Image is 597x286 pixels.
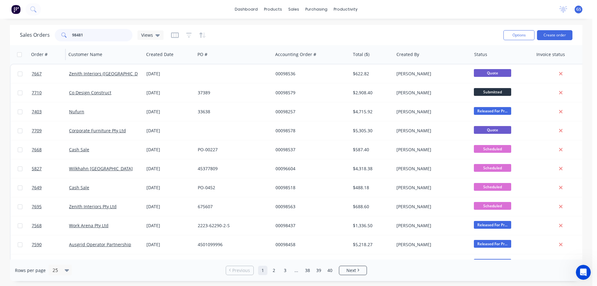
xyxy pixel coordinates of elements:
a: Zenith Interiors Pty Ltd [69,204,117,209]
a: Page 39 [314,266,323,275]
span: 5827 [32,166,42,172]
a: 7667 [32,64,69,83]
input: Search... [72,29,133,41]
a: Page 40 [325,266,335,275]
div: [DATE] [146,223,193,229]
span: 7667 [32,71,42,77]
div: $622.82 [353,71,389,77]
div: Status [474,51,487,58]
div: purchasing [302,5,331,14]
span: Scheduled [474,145,511,153]
span: Previous [232,267,250,274]
span: Released For Pr... [474,107,511,115]
a: Cash Sale [69,147,89,152]
div: [PERSON_NAME] [396,128,465,134]
span: Released For Pr... [474,259,511,267]
div: [PERSON_NAME] [396,241,465,248]
span: 7568 [32,223,42,229]
div: [DATE] [146,128,193,134]
div: Created Date [146,51,174,58]
div: 37389 [198,90,267,96]
div: 00098437 [275,223,345,229]
img: Factory [11,5,21,14]
div: 2223-62290-2-S [198,223,267,229]
span: Scheduled [474,164,511,172]
a: Ausgrid Operator Partnership [69,241,131,247]
div: $2,908.40 [353,90,389,96]
a: Cash Sale [69,185,89,190]
iframe: Intercom live chat [576,265,591,280]
span: 7668 [32,147,42,153]
span: Next [346,267,356,274]
div: products [261,5,285,14]
div: [PERSON_NAME] [396,223,465,229]
a: Wilkhahn [GEOGRAPHIC_DATA] [69,166,133,171]
span: 7709 [32,128,42,134]
a: Zenith Interiors ([GEOGRAPHIC_DATA]) Pty Ltd [69,71,163,77]
div: 00098458 [275,241,345,248]
div: [DATE] [146,185,193,191]
div: [PERSON_NAME] [396,109,465,115]
div: 33638 [198,109,267,115]
a: 7710 [32,83,69,102]
div: [DATE] [146,204,193,210]
div: $4,715.92 [353,109,389,115]
a: Nufurn [69,109,84,115]
div: PO-00227 [198,147,267,153]
div: $5,218.27 [353,241,389,248]
h1: Sales Orders [20,32,50,38]
div: [PERSON_NAME] [396,185,465,191]
div: [DATE] [146,147,193,153]
span: Scheduled [474,202,511,210]
div: 00096604 [275,166,345,172]
div: [PERSON_NAME] [396,166,465,172]
div: 00098257 [275,109,345,115]
a: 5827 [32,159,69,178]
a: Page 38 [303,266,312,275]
a: 7403 [32,102,69,121]
div: $4,318.38 [353,166,389,172]
a: 7590 [32,235,69,254]
div: 4501099996 [198,241,267,248]
span: Released For Pr... [474,240,511,248]
button: Create order [537,30,572,40]
a: Corporate Furniture Pty Ltd [69,128,126,134]
a: Page 2 [269,266,279,275]
div: 675607 [198,204,267,210]
div: 00098578 [275,128,345,134]
a: Jump forward [292,266,301,275]
ul: Pagination [223,266,369,275]
span: Rows per page [15,267,46,274]
div: 00098579 [275,90,345,96]
div: 00098563 [275,204,345,210]
div: Invoice status [536,51,565,58]
div: [DATE] [146,166,193,172]
span: 7649 [32,185,42,191]
div: Created By [396,51,419,58]
div: [PERSON_NAME] [396,204,465,210]
div: PO # [197,51,207,58]
div: [DATE] [146,90,193,96]
button: Options [503,30,535,40]
div: Order # [31,51,48,58]
a: 7568 [32,216,69,235]
div: $587.40 [353,147,389,153]
div: [DATE] [146,109,193,115]
a: Page 1 is your current page [258,266,267,275]
div: $688.60 [353,204,389,210]
div: productivity [331,5,361,14]
div: Total ($) [353,51,369,58]
div: [DATE] [146,71,193,77]
div: 00098537 [275,147,345,153]
a: Page 3 [280,266,290,275]
div: $5,305.30 [353,128,389,134]
a: 7695 [32,197,69,216]
div: 45377809 [198,166,267,172]
div: 00098536 [275,71,345,77]
div: Customer Name [68,51,102,58]
span: Quote [474,126,511,134]
span: 7695 [32,204,42,210]
div: Accounting Order # [275,51,316,58]
a: Work Arena Pty Ltd [69,223,109,228]
a: 7668 [32,140,69,159]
